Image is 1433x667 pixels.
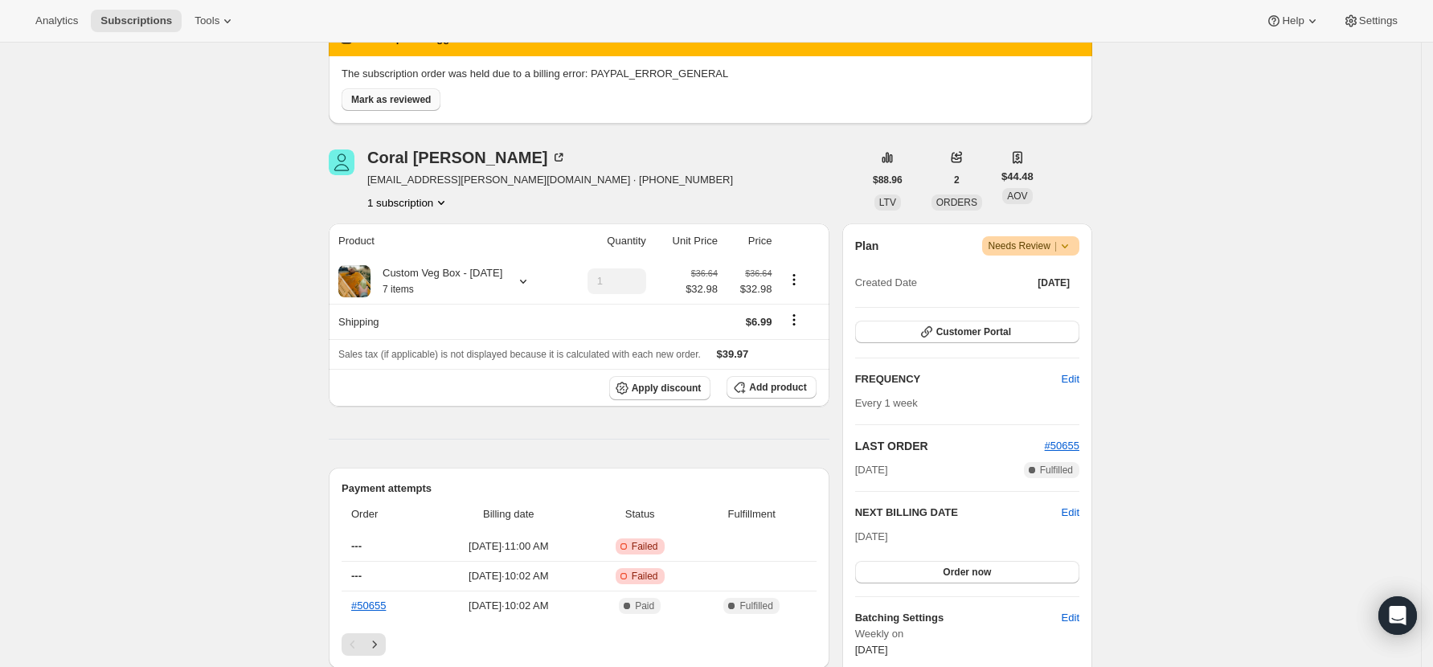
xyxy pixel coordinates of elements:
button: Order now [855,561,1079,583]
span: Edit [1062,371,1079,387]
button: Mark as reviewed [342,88,440,111]
th: Product [329,223,562,259]
span: $44.48 [1001,169,1034,185]
button: Product actions [781,271,807,288]
h2: Plan [855,238,879,254]
span: Status [593,506,687,522]
div: Open Intercom Messenger [1378,596,1417,635]
span: Customer Portal [936,325,1011,338]
th: Shipping [329,304,562,339]
button: Apply discount [609,376,711,400]
button: Analytics [26,10,88,32]
span: Analytics [35,14,78,27]
button: Tools [185,10,245,32]
span: Fulfillment [697,506,807,522]
span: AOV [1007,190,1027,202]
span: Fulfilled [1040,464,1073,477]
span: $88.96 [873,174,903,186]
span: Failed [632,540,658,553]
span: ORDERS [936,197,977,208]
span: Created Date [855,275,917,291]
h2: FREQUENCY [855,371,1062,387]
button: Edit [1052,605,1089,631]
span: Paid [635,599,654,612]
span: Settings [1359,14,1398,27]
th: Quantity [562,223,651,259]
span: $32.98 [686,281,718,297]
button: Settings [1333,10,1407,32]
h2: NEXT BILLING DATE [855,505,1062,521]
button: Next [363,633,386,656]
th: Order [342,497,429,532]
span: 2 [954,174,960,186]
span: [DATE] [855,644,888,656]
button: 2 [944,169,969,191]
div: Coral [PERSON_NAME] [367,149,567,166]
span: --- [351,540,362,552]
span: Fulfilled [739,599,772,612]
span: Subscriptions [100,14,172,27]
th: Unit Price [651,223,723,259]
h2: Payment attempts [342,481,817,497]
span: Coral Moir [329,149,354,175]
span: $6.99 [746,316,772,328]
span: [EMAIL_ADDRESS][PERSON_NAME][DOMAIN_NAME] · [PHONE_NUMBER] [367,172,733,188]
button: [DATE] [1028,272,1079,294]
span: Tools [194,14,219,27]
span: Apply discount [632,382,702,395]
p: The subscription order was held due to a billing error: PAYPAL_ERROR_GENERAL [342,66,1079,82]
span: $32.98 [727,281,772,297]
span: Weekly on [855,626,1079,642]
span: [DATE] · 11:00 AM [434,538,583,554]
h2: LAST ORDER [855,438,1045,454]
span: Billing date [434,506,583,522]
span: Failed [632,570,658,583]
span: Needs Review [989,238,1074,254]
span: [DATE] [855,530,888,542]
button: Customer Portal [855,321,1079,343]
a: #50655 [351,599,386,612]
span: Add product [749,381,806,394]
h6: Batching Settings [855,610,1062,626]
span: Every 1 week [855,397,918,409]
small: 7 items [383,284,414,295]
small: $36.64 [691,268,718,278]
span: [DATE] · 10:02 AM [434,568,583,584]
span: | [1054,239,1057,252]
button: Product actions [367,194,449,211]
button: Edit [1062,505,1079,521]
div: Custom Veg Box - [DATE] [371,265,502,297]
span: Edit [1062,610,1079,626]
span: --- [351,570,362,582]
button: $88.96 [863,169,912,191]
span: Order now [943,566,991,579]
img: product img [338,265,371,297]
button: Subscriptions [91,10,182,32]
span: [DATE] [1038,276,1070,289]
span: Mark as reviewed [351,93,431,106]
small: $36.64 [745,268,772,278]
button: #50655 [1045,438,1079,454]
span: [DATE] [855,462,888,478]
button: Shipping actions [781,311,807,329]
span: Help [1282,14,1304,27]
button: Edit [1052,366,1089,392]
nav: Pagination [342,633,817,656]
span: LTV [879,197,896,208]
span: Sales tax (if applicable) is not displayed because it is calculated with each new order. [338,349,701,360]
button: Help [1256,10,1329,32]
span: $39.97 [717,348,749,360]
th: Price [723,223,777,259]
a: #50655 [1045,440,1079,452]
span: [DATE] · 10:02 AM [434,598,583,614]
button: Add product [727,376,816,399]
